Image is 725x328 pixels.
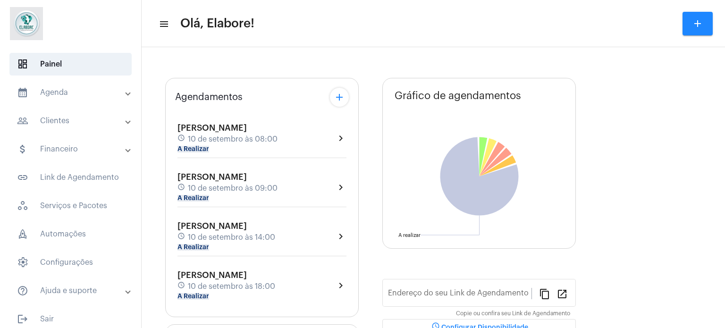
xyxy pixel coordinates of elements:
mat-icon: add [334,92,345,103]
span: sidenav icon [17,59,28,70]
input: Link [388,291,531,299]
span: sidenav icon [17,257,28,268]
mat-icon: schedule [177,281,186,292]
span: Serviços e Pacotes [9,194,132,217]
span: Painel [9,53,132,76]
mat-icon: chevron_right [335,280,346,291]
span: Olá, Elabore! [180,16,254,31]
span: Configurações [9,251,132,274]
span: 10 de setembro às 14:00 [188,233,275,242]
mat-icon: sidenav icon [17,87,28,98]
mat-chip: A Realizar [177,195,209,202]
span: Agendamentos [175,92,243,102]
span: [PERSON_NAME] [177,271,247,279]
mat-icon: add [692,18,703,29]
mat-icon: open_in_new [556,288,568,299]
mat-panel-title: Financeiro [17,143,126,155]
span: [PERSON_NAME] [177,173,247,181]
mat-icon: sidenav icon [17,115,28,126]
mat-expansion-panel-header: sidenav iconAjuda e suporte [6,279,141,302]
span: Link de Agendamento [9,166,132,189]
mat-expansion-panel-header: sidenav iconAgenda [6,81,141,104]
span: [PERSON_NAME] [177,124,247,132]
mat-hint: Copie ou confira seu Link de Agendamento [456,311,570,317]
mat-panel-title: Agenda [17,87,126,98]
mat-icon: schedule [177,232,186,243]
span: Gráfico de agendamentos [395,90,521,101]
mat-chip: A Realizar [177,244,209,251]
img: 4c6856f8-84c7-1050-da6c-cc5081a5dbaf.jpg [8,5,45,42]
span: 10 de setembro às 08:00 [188,135,278,143]
text: A realizar [398,233,421,238]
mat-chip: A Realizar [177,146,209,152]
mat-expansion-panel-header: sidenav iconClientes [6,109,141,132]
span: sidenav icon [17,200,28,211]
mat-icon: schedule [177,134,186,144]
mat-icon: content_copy [539,288,550,299]
mat-icon: chevron_right [335,133,346,144]
span: 10 de setembro às 18:00 [188,282,275,291]
span: [PERSON_NAME] [177,222,247,230]
mat-icon: schedule [177,183,186,193]
mat-panel-title: Clientes [17,115,126,126]
mat-icon: chevron_right [335,231,346,242]
mat-chip: A Realizar [177,293,209,300]
mat-icon: sidenav icon [17,285,28,296]
mat-panel-title: Ajuda e suporte [17,285,126,296]
mat-icon: sidenav icon [159,18,168,30]
mat-icon: chevron_right [335,182,346,193]
span: Automações [9,223,132,245]
mat-icon: sidenav icon [17,143,28,155]
span: 10 de setembro às 09:00 [188,184,278,193]
mat-icon: sidenav icon [17,313,28,325]
span: sidenav icon [17,228,28,240]
mat-icon: sidenav icon [17,172,28,183]
mat-expansion-panel-header: sidenav iconFinanceiro [6,138,141,160]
